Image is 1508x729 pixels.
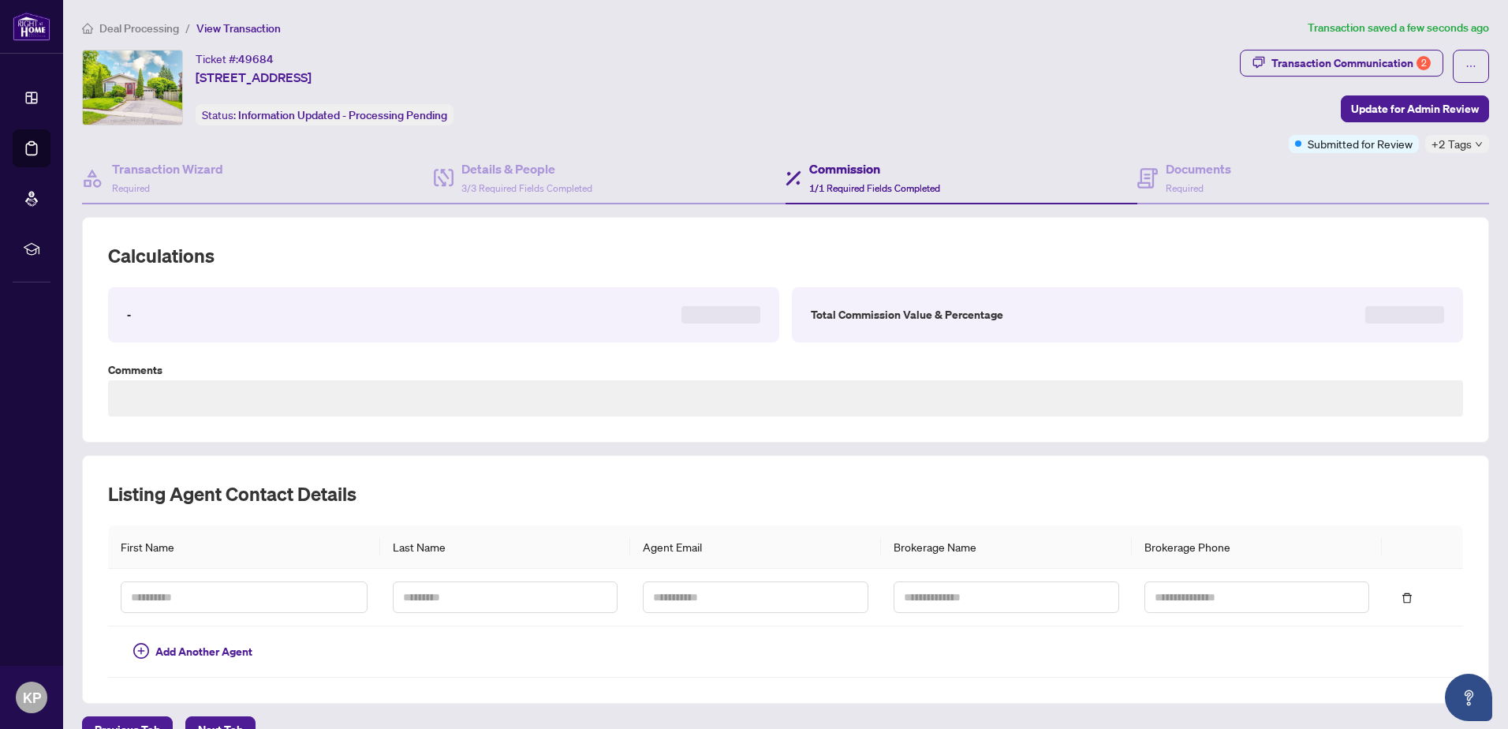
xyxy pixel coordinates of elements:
[1271,50,1431,76] div: Transaction Communication
[108,481,1463,507] h2: Listing Agent Contact Details
[238,108,447,122] span: Information Updated - Processing Pending
[196,50,274,68] div: Ticket #:
[1166,182,1204,194] span: Required
[23,686,41,708] span: KP
[185,19,190,37] li: /
[108,525,380,569] th: First Name
[811,306,1003,323] label: Total Commission Value & Percentage
[1240,50,1443,77] button: Transaction Communication2
[1475,140,1483,148] span: down
[1132,525,1383,569] th: Brokerage Phone
[133,643,149,659] span: plus-circle
[112,159,223,178] h4: Transaction Wizard
[1308,135,1413,152] span: Submitted for Review
[13,12,50,41] img: logo
[1341,95,1489,122] button: Update for Admin Review
[630,525,881,569] th: Agent Email
[108,361,1463,379] label: Comments
[1445,674,1492,721] button: Open asap
[196,21,281,36] span: View Transaction
[461,159,592,178] h4: Details & People
[99,21,179,36] span: Deal Processing
[881,525,1132,569] th: Brokerage Name
[380,525,631,569] th: Last Name
[82,23,93,34] span: home
[461,182,592,194] span: 3/3 Required Fields Completed
[196,68,312,87] span: [STREET_ADDRESS]
[196,104,454,125] div: Status:
[127,306,131,323] label: -
[1351,96,1479,121] span: Update for Admin Review
[1402,593,1413,604] span: delete
[809,182,940,194] span: 1/1 Required Fields Completed
[1465,61,1476,72] span: ellipsis
[1431,135,1472,153] span: +2 Tags
[121,639,265,664] button: Add Another Agent
[809,159,940,178] h4: Commission
[155,643,252,660] span: Add Another Agent
[1166,159,1231,178] h4: Documents
[1417,56,1431,70] div: 2
[83,50,182,125] img: IMG-E12326448_1.jpg
[1308,19,1489,37] article: Transaction saved a few seconds ago
[112,182,150,194] span: Required
[238,52,274,66] span: 49684
[108,243,1463,268] h2: Calculations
